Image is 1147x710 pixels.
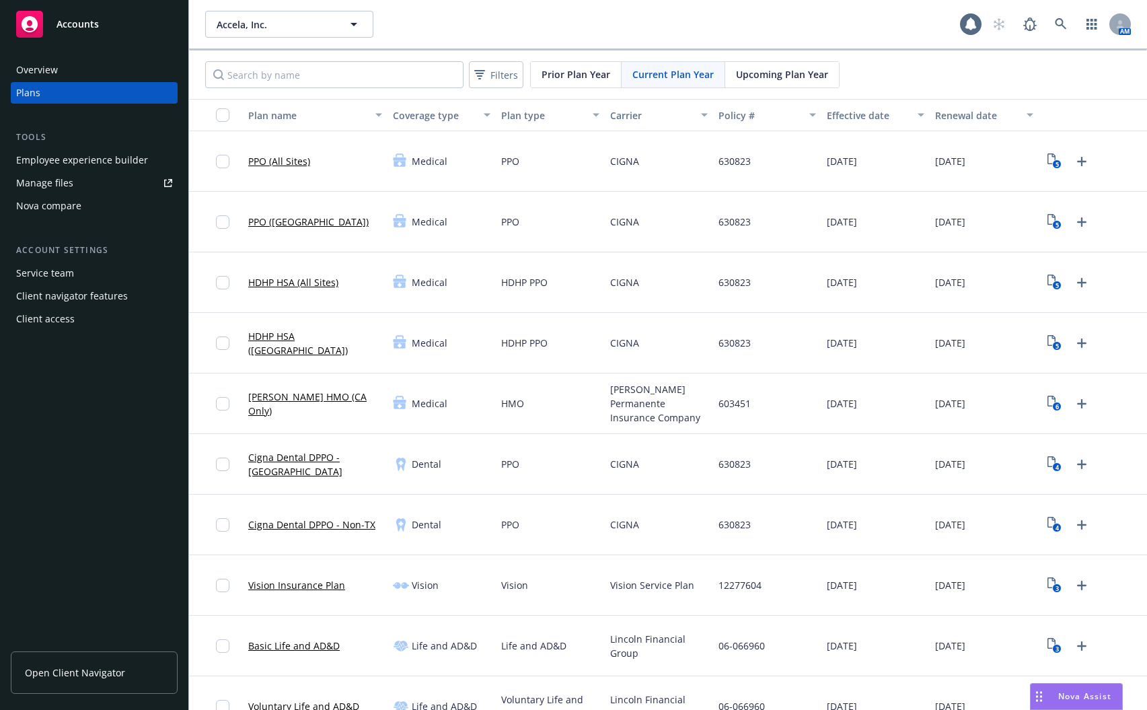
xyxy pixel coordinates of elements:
[821,99,930,131] button: Effective date
[216,336,229,350] input: Toggle Row Selected
[16,285,128,307] div: Client navigator features
[935,578,965,592] span: [DATE]
[718,639,765,653] span: 06-066960
[248,639,340,653] a: Basic Life and AD&D
[11,262,178,284] a: Service team
[412,336,447,350] span: Medical
[610,154,639,168] span: CIGNA
[610,336,639,350] span: CIGNA
[827,336,857,350] span: [DATE]
[412,215,447,229] span: Medical
[1071,151,1093,172] a: Upload Plan Documents
[11,5,178,43] a: Accounts
[248,390,382,418] a: [PERSON_NAME] HMO (CA Only)
[1056,402,1059,411] text: 6
[11,131,178,144] div: Tools
[935,639,965,653] span: [DATE]
[1078,11,1105,38] a: Switch app
[930,99,1038,131] button: Renewal date
[1044,514,1066,536] a: View Plan Documents
[1044,151,1066,172] a: View Plan Documents
[501,154,519,168] span: PPO
[718,578,762,592] span: 12277604
[412,275,447,289] span: Medical
[1044,575,1066,596] a: View Plan Documents
[216,215,229,229] input: Toggle Row Selected
[935,336,965,350] span: [DATE]
[412,518,441,532] span: Dental
[1044,211,1066,233] a: View Plan Documents
[718,457,751,471] span: 630823
[935,215,965,229] span: [DATE]
[1016,11,1043,38] a: Report a Bug
[1056,281,1059,290] text: 5
[1056,342,1059,351] text: 5
[1071,272,1093,293] a: Upload Plan Documents
[248,108,367,122] div: Plan name
[827,108,910,122] div: Effective date
[610,275,639,289] span: CIGNA
[216,276,229,289] input: Toggle Row Selected
[827,154,857,168] span: [DATE]
[827,518,857,532] span: [DATE]
[1031,684,1047,709] div: Drag to move
[217,17,333,32] span: Accela, Inc.
[387,99,496,131] button: Coverage type
[542,67,610,81] span: Prior Plan Year
[501,108,584,122] div: Plan type
[412,457,441,471] span: Dental
[718,275,751,289] span: 630823
[501,396,524,411] span: HMO
[1071,575,1093,596] a: Upload Plan Documents
[412,578,439,592] span: Vision
[501,457,519,471] span: PPO
[1071,332,1093,354] a: Upload Plan Documents
[248,215,369,229] a: PPO ([GEOGRAPHIC_DATA])
[718,108,801,122] div: Policy #
[736,67,828,81] span: Upcoming Plan Year
[205,11,373,38] button: Accela, Inc.
[25,666,125,680] span: Open Client Navigator
[610,215,639,229] span: CIGNA
[827,639,857,653] span: [DATE]
[496,99,604,131] button: Plan type
[57,19,99,30] span: Accounts
[1047,11,1074,38] a: Search
[1044,332,1066,354] a: View Plan Documents
[16,149,148,171] div: Employee experience builder
[610,578,694,592] span: Vision Service Plan
[1058,690,1111,702] span: Nova Assist
[248,275,338,289] a: HDHP HSA (All Sites)
[610,382,708,425] span: [PERSON_NAME] Permanente Insurance Company
[11,82,178,104] a: Plans
[11,308,178,330] a: Client access
[216,108,229,122] input: Select all
[216,639,229,653] input: Toggle Row Selected
[718,396,751,411] span: 603451
[412,396,447,411] span: Medical
[11,149,178,171] a: Employee experience builder
[248,450,382,478] a: Cigna Dental DPPO - [GEOGRAPHIC_DATA]
[216,518,229,532] input: Toggle Row Selected
[16,308,75,330] div: Client access
[248,329,382,357] a: HDHP HSA ([GEOGRAPHIC_DATA])
[605,99,713,131] button: Carrier
[243,99,387,131] button: Plan name
[718,215,751,229] span: 630823
[935,275,965,289] span: [DATE]
[501,578,528,592] span: Vision
[16,59,58,81] div: Overview
[490,68,518,82] span: Filters
[16,262,74,284] div: Service team
[501,336,548,350] span: HDHP PPO
[718,336,751,350] span: 630823
[1056,463,1059,472] text: 4
[1044,635,1066,657] a: View Plan Documents
[1056,524,1059,532] text: 4
[610,457,639,471] span: CIGNA
[1071,635,1093,657] a: Upload Plan Documents
[827,396,857,411] span: [DATE]
[827,275,857,289] span: [DATE]
[935,154,965,168] span: [DATE]
[1044,454,1066,475] a: View Plan Documents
